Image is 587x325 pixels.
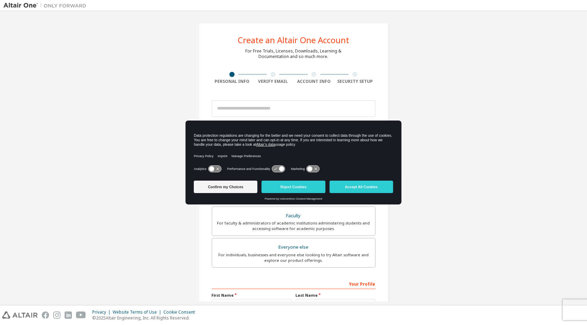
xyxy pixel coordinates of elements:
[238,36,349,44] div: Create an Altair One Account
[212,293,292,298] label: First Name
[296,293,376,298] label: Last Name
[216,242,371,252] div: Everyone else
[334,79,376,84] div: Security Setup
[212,79,253,84] div: Personal Info
[253,79,294,84] div: Verify Email
[92,309,113,315] div: Privacy
[65,312,72,319] img: linkedin.svg
[212,278,376,289] div: Your Profile
[2,312,38,319] img: altair_logo.svg
[216,220,371,231] div: For faculty & administrators of academic institutions administering students and accessing softwa...
[113,309,163,315] div: Website Terms of Use
[216,252,371,263] div: For individuals, businesses and everyone else looking to try Altair software and explore our prod...
[3,2,90,9] img: Altair One
[53,312,60,319] img: instagram.svg
[92,315,199,321] p: © 2025 Altair Engineering, Inc. All Rights Reserved.
[76,312,86,319] img: youtube.svg
[42,312,49,319] img: facebook.svg
[246,48,342,59] div: For Free Trials, Licenses, Downloads, Learning & Documentation and so much more.
[294,79,335,84] div: Account Info
[163,309,199,315] div: Cookie Consent
[216,211,371,221] div: Faculty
